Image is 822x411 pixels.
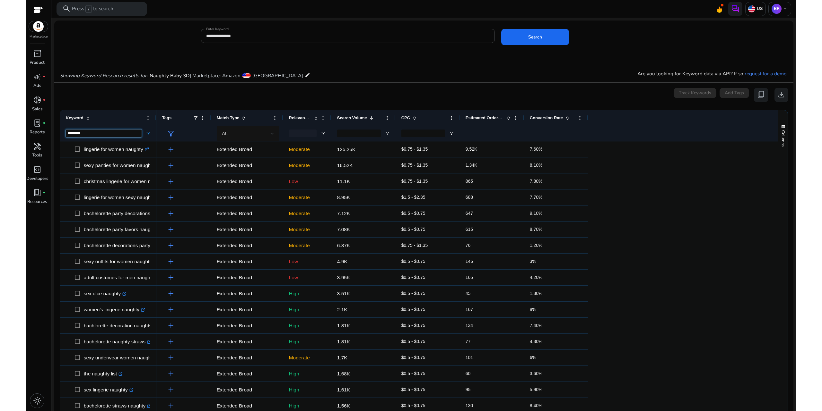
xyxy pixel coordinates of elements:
[401,403,425,408] span: $0.5 - $0.75
[528,34,542,40] span: Search
[745,70,787,77] a: request for a demo
[289,239,326,252] p: Moderate
[167,273,175,282] span: add
[217,351,277,364] p: Extended Broad
[167,289,175,298] span: add
[530,355,536,360] span: 6%
[337,147,355,152] span: 125.25K
[401,147,428,152] span: $0.75 - $1.35
[217,271,277,284] p: Extended Broad
[26,48,48,71] a: inventory_2Product
[167,145,175,154] span: add
[43,75,46,78] span: fiber_manual_record
[62,4,71,13] span: search
[84,143,149,156] p: lingerie for women naughty
[26,187,48,210] a: book_4fiber_manual_recordResources
[289,175,326,188] p: Low
[466,291,471,296] span: 45
[33,96,41,104] span: donut_small
[401,163,428,168] span: $0.75 - $1.35
[755,6,762,12] p: US
[337,130,381,137] input: Search Volume Filter Input
[401,259,425,264] span: $0.5 - $0.75
[466,387,471,392] span: 95
[167,402,175,410] span: add
[466,371,471,376] span: 60
[401,355,425,360] span: $0.5 - $0.75
[289,223,326,236] p: Moderate
[26,176,48,182] p: Developers
[167,322,175,330] span: add
[84,175,171,188] p: christmas lingerie for women naughty
[84,239,175,252] p: bachelorette decorations party naughty
[289,351,326,364] p: Moderate
[33,142,41,151] span: handyman
[466,275,473,280] span: 165
[337,115,367,120] span: Search Volume
[289,287,326,300] p: High
[501,29,569,45] button: Search
[401,115,410,120] span: CPC
[780,130,786,147] span: Columns
[167,306,175,314] span: add
[289,319,326,332] p: High
[401,211,425,216] span: $0.5 - $0.75
[84,255,158,268] p: sexy outfits for women naughty
[337,387,350,392] span: 1.61K
[530,371,543,376] span: 3.60%
[167,161,175,170] span: add
[337,211,350,216] span: 7.12K
[217,287,277,300] p: Extended Broad
[337,403,350,408] span: 1.56K
[530,179,543,184] span: 7.80%
[401,339,425,344] span: $0.5 - $0.75
[190,72,240,79] span: | Marketplace: Amazon
[289,207,326,220] p: Moderate
[289,255,326,268] p: Low
[530,275,543,280] span: 4.20%
[30,60,45,66] p: Product
[84,287,127,300] p: sex dice naughty
[84,159,161,172] p: sexy panties for women naughty
[530,211,543,216] span: 9.10%
[466,403,473,408] span: 130
[782,6,788,12] span: keyboard_arrow_down
[466,307,473,312] span: 167
[530,387,543,392] span: 5.90%
[466,355,473,360] span: 101
[84,383,134,396] p: sex lingerie naughty
[530,227,543,232] span: 8.70%
[337,371,350,376] span: 1.68K
[289,335,326,348] p: High
[84,191,161,204] p: lingerie for women sexy naughty
[217,143,277,156] p: Extended Broad
[33,49,41,58] span: inventory_2
[84,207,175,220] p: bachelorette party decorations naughty
[33,397,41,405] span: light_mode
[337,227,350,232] span: 7.08K
[337,275,350,280] span: 3.95K
[217,383,277,396] p: Extended Broad
[401,243,428,248] span: $0.75 - $1.35
[289,191,326,204] p: Moderate
[466,147,477,152] span: 9.52K
[167,193,175,202] span: add
[167,386,175,394] span: add
[530,339,543,344] span: 4.30%
[217,303,277,316] p: Extended Broad
[217,191,277,204] p: Extended Broad
[30,34,48,39] p: Marketplace
[401,387,425,392] span: $0.5 - $0.75
[320,131,326,136] button: Open Filter Menu
[637,70,788,77] p: Are you looking for Keyword data via API? If so, .
[289,303,326,316] p: High
[289,271,326,284] p: Low
[84,335,152,348] p: bachelorette naughty straws
[337,195,350,200] span: 8.95K
[466,163,477,168] span: 1.34K
[774,88,789,102] button: download
[167,241,175,250] span: add
[217,335,277,348] p: Extended Broad
[27,199,47,205] p: Resources
[777,90,785,99] span: download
